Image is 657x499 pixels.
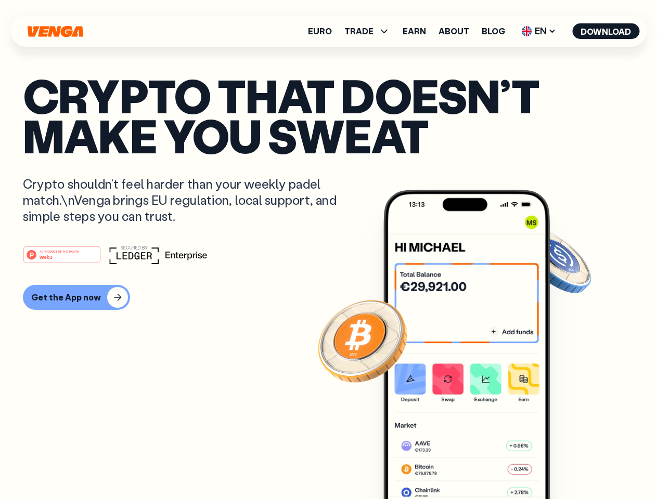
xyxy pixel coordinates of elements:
a: Blog [482,27,505,35]
a: Earn [403,27,426,35]
img: flag-uk [521,26,532,36]
button: Download [572,23,639,39]
p: Crypto that doesn’t make you sweat [23,75,634,155]
tspan: #1 PRODUCT OF THE MONTH [40,249,79,253]
svg: Home [26,25,84,37]
tspan: Web3 [40,254,53,259]
a: #1 PRODUCT OF THE MONTHWeb3 [23,252,101,266]
span: TRADE [344,25,390,37]
a: Euro [308,27,332,35]
img: USDC coin [519,224,594,298]
button: Get the App now [23,285,130,310]
span: EN [518,23,560,40]
span: TRADE [344,27,373,35]
a: About [439,27,469,35]
p: Crypto shouldn’t feel harder than your weekly padel match.\nVenga brings EU regulation, local sup... [23,176,352,225]
div: Get the App now [31,292,101,303]
a: Get the App now [23,285,634,310]
img: Bitcoin [316,294,409,387]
